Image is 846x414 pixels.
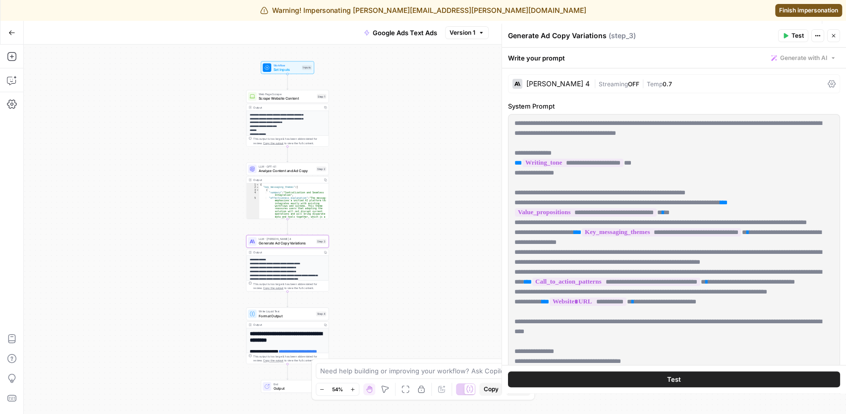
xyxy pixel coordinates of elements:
[609,31,636,41] span: ( step_3 )
[317,94,326,99] div: Step 1
[253,137,326,145] div: This output is too large & has been abbreviated for review. to view the full content.
[445,26,489,39] button: Version 1
[246,163,329,219] div: LLM · GPT-4.1Analyze Content and Ad CopyStep 2Output{ "key_messaging_themes":[ { "summary":"Centr...
[767,52,840,64] button: Generate with AI
[246,380,329,393] div: EndOutput
[253,354,326,362] div: This output is too large & has been abbreviated for review. to view the full content.
[639,78,647,88] span: |
[479,383,502,396] button: Copy
[253,250,320,255] div: Output
[246,61,329,74] div: WorkflowSet InputsInputs
[259,96,315,101] span: Scrape Website Content
[316,239,326,244] div: Step 3
[246,191,259,197] div: 4
[246,188,259,191] div: 3
[253,177,320,182] div: Output
[286,364,288,380] g: Edge from step_4 to end
[274,382,310,386] span: End
[628,80,639,88] span: OFF
[286,146,288,162] g: Edge from step_1 to step_2
[508,31,775,41] div: Generate Ad Copy Variations
[253,282,326,290] div: This output is too large & has been abbreviated for review. to view the full content.
[253,323,320,327] div: Output
[263,141,283,144] span: Copy the output
[663,80,672,88] span: 0.7
[263,287,283,290] span: Copy the output
[791,31,804,40] span: Test
[274,386,310,391] span: Output
[667,374,681,384] span: Test
[647,80,663,88] span: Temp
[259,92,315,96] span: Web Page Scrape
[286,291,288,307] g: Edge from step_3 to step_4
[259,240,314,246] span: Generate Ad Copy Variations
[302,65,312,70] div: Inputs
[778,29,808,42] button: Test
[259,309,314,314] span: Write Liquid Text
[259,168,314,174] span: Analyze Content and Ad Copy
[450,28,475,37] span: Version 1
[316,311,327,316] div: Step 4
[780,54,827,62] span: Generate with AI
[332,385,343,393] span: 54%
[246,183,259,186] div: 1
[274,67,300,72] span: Set Inputs
[259,313,314,318] span: Format Output
[246,186,259,188] div: 2
[259,164,314,169] span: LLM · GPT-4.1
[256,186,259,188] span: Toggle code folding, rows 2 through 27
[263,359,283,362] span: Copy the output
[256,183,259,186] span: Toggle code folding, rows 1 through 159
[502,48,846,68] div: Write your prompt
[260,5,586,15] div: Warning! Impersonating [PERSON_NAME][EMAIL_ADDRESS][PERSON_NAME][DOMAIN_NAME]
[259,237,314,241] span: LLM · [PERSON_NAME] 4
[246,196,259,223] div: 5
[526,80,590,87] div: [PERSON_NAME] 4
[286,74,288,90] g: Edge from start to step_1
[316,167,326,172] div: Step 2
[274,63,300,67] span: Workflow
[508,371,840,387] button: Test
[599,80,628,88] span: Streaming
[594,78,599,88] span: |
[775,4,842,17] a: Finish impersonation
[779,6,838,15] span: Finish impersonation
[358,25,443,41] button: Google Ads Text Ads
[373,28,437,38] span: Google Ads Text Ads
[256,188,259,191] span: Toggle code folding, rows 3 through 6
[253,105,320,110] div: Output
[508,101,840,111] label: System Prompt
[286,219,288,235] g: Edge from step_2 to step_3
[483,385,498,394] span: Copy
